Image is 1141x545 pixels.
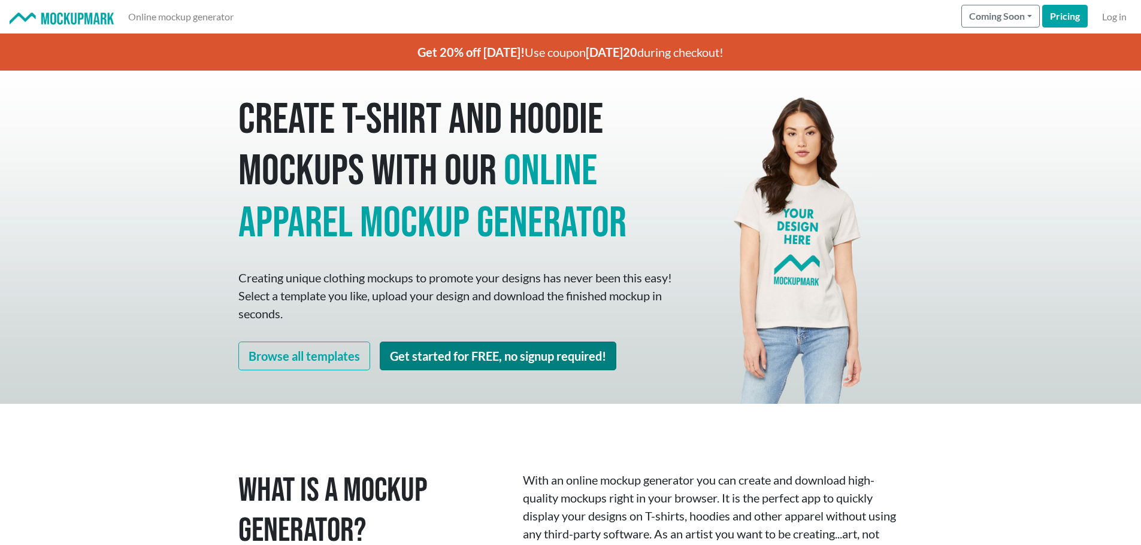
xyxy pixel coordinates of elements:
span: Get 20% off [DATE]! [417,45,525,59]
h1: Create T-shirt and hoodie mockups with our [238,95,676,249]
button: Coming Soon [961,5,1040,28]
img: Mockup Mark hero - your design here [724,71,873,404]
p: Creating unique clothing mockups to promote your designs has never been this easy! Select a templ... [238,269,676,322]
img: Mockup Mark [10,13,114,25]
span: [DATE]20 [586,45,637,59]
a: Log in [1097,5,1131,29]
a: Browse all templates [238,342,370,370]
a: Online mockup generator [123,5,238,29]
a: Get started for FREE, no signup required! [380,342,616,370]
a: Pricing [1042,5,1088,28]
span: online apparel mockup generator [238,145,627,249]
p: Use coupon during checkout! [238,34,903,71]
